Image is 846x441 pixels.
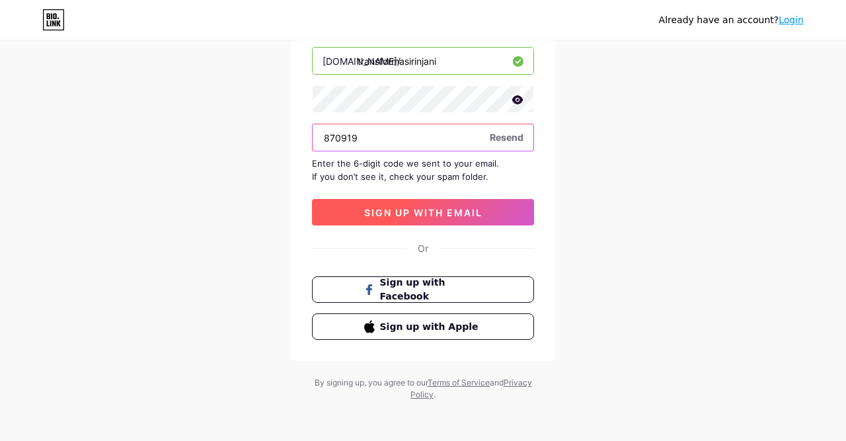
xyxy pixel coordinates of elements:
[311,377,535,401] div: By signing up, you agree to our and .
[490,130,523,144] span: Resend
[312,276,534,303] button: Sign up with Facebook
[312,199,534,225] button: sign up with email
[659,13,804,27] div: Already have an account?
[428,378,490,387] a: Terms of Service
[313,124,533,151] input: Paste login code
[312,313,534,340] button: Sign up with Apple
[418,241,428,255] div: Or
[313,48,533,74] input: username
[323,54,401,68] div: [DOMAIN_NAME]/
[380,276,482,303] span: Sign up with Facebook
[380,320,482,334] span: Sign up with Apple
[779,15,804,25] a: Login
[364,207,482,218] span: sign up with email
[312,157,534,183] div: Enter the 6-digit code we sent to your email. If you don’t see it, check your spam folder.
